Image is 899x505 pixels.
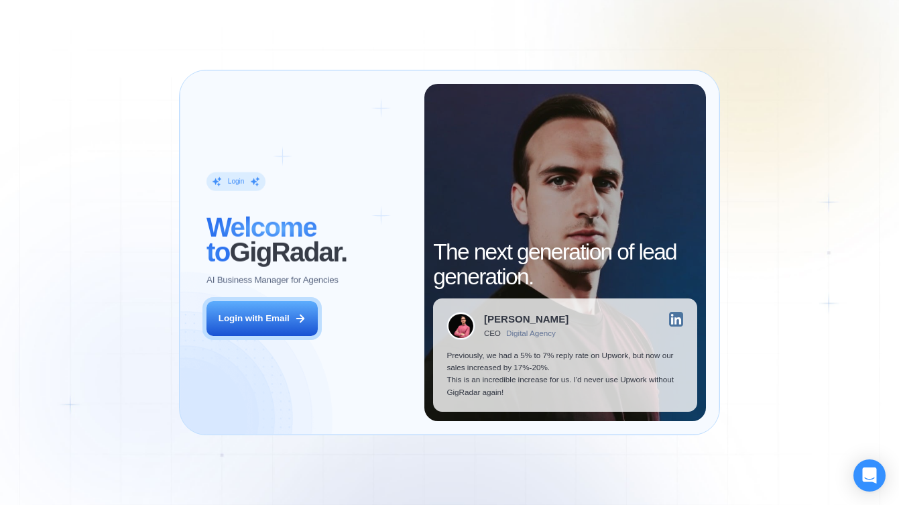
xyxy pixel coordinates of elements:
p: Previously, we had a 5% to 7% reply rate on Upwork, but now our sales increased by 17%-20%. This ... [446,349,683,399]
div: Digital Agency [506,329,556,337]
div: [PERSON_NAME] [484,314,568,324]
div: Open Intercom Messenger [853,459,886,492]
div: Login with Email [219,313,290,325]
div: CEO [484,329,501,337]
button: Login with Email [206,301,318,336]
p: AI Business Manager for Agencies [206,274,339,286]
span: Welcome to [206,212,316,267]
div: Login [228,177,244,186]
h2: ‍ GigRadar. [206,215,411,265]
h2: The next generation of lead generation. [433,240,697,290]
